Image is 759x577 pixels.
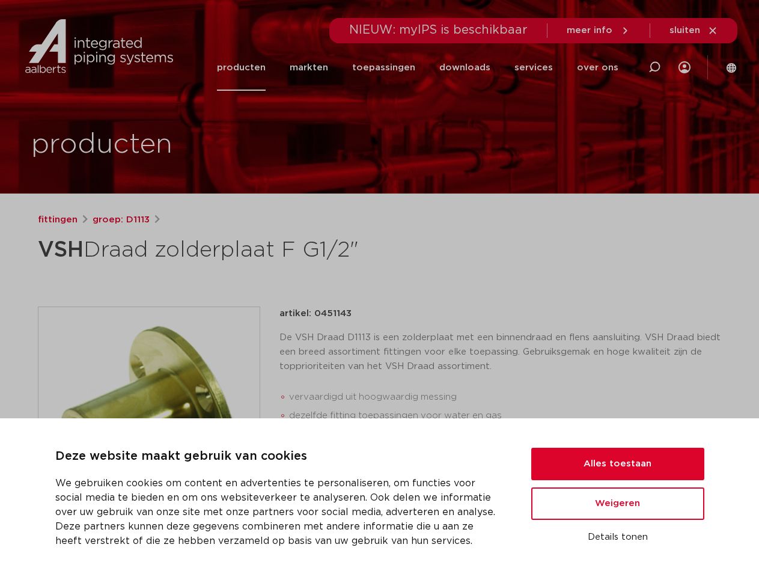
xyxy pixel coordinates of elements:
a: fittingen [38,213,78,227]
p: artikel: 0451143 [279,307,352,321]
a: toepassingen [352,44,415,91]
a: meer info [567,25,630,36]
li: dezelfde fitting toepassingen voor water en gas [289,406,722,426]
a: producten [217,44,266,91]
p: We gebruiken cookies om content en advertenties te personaliseren, om functies voor social media ... [55,476,502,548]
h1: Draad zolderplaat F G1/2" [38,232,489,268]
a: services [514,44,553,91]
a: markten [290,44,328,91]
span: meer info [567,26,612,35]
p: De VSH Draad D1113 is een zolderplaat met een binnendraad en flens aansluiting. VSH Draad biedt e... [279,331,722,374]
span: sluiten [669,26,700,35]
span: NIEUW: myIPS is beschikbaar [349,24,528,36]
a: downloads [439,44,490,91]
a: groep: D1113 [93,213,150,227]
li: vervaardigd uit hoogwaardig messing [289,388,722,407]
strong: VSH [38,239,84,261]
button: Weigeren [531,487,704,520]
button: Details tonen [531,527,704,548]
a: over ons [577,44,618,91]
a: sluiten [669,25,718,36]
p: Deze website maakt gebruik van cookies [55,447,502,466]
nav: Menu [217,44,618,91]
h1: producten [31,126,172,164]
img: Product Image for VSH Draad zolderplaat F G1/2" [38,307,260,528]
button: Alles toestaan [531,448,704,480]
